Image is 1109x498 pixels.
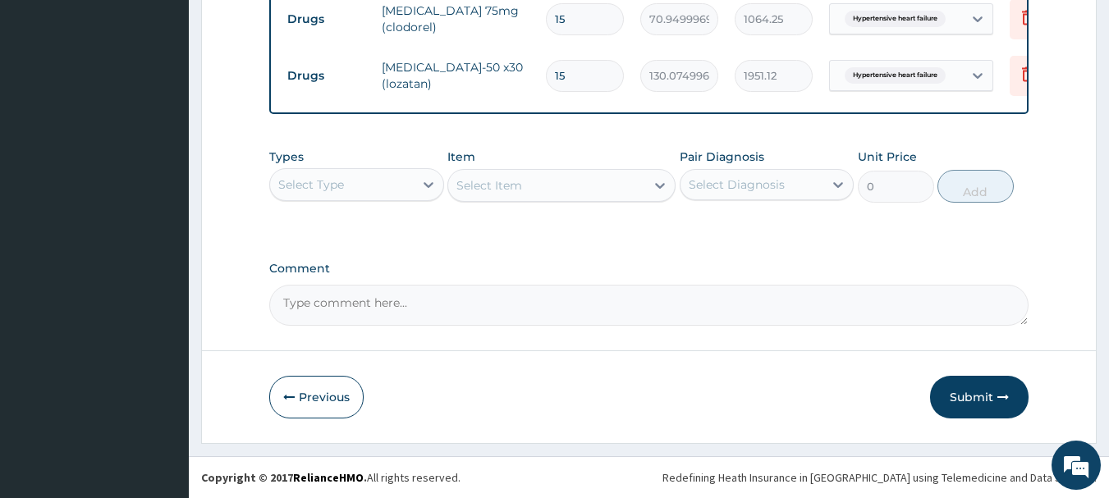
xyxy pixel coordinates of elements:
div: Minimize live chat window [269,8,309,48]
label: Comment [269,262,1029,276]
div: Redefining Heath Insurance in [GEOGRAPHIC_DATA] using Telemedicine and Data Science! [662,469,1097,486]
footer: All rights reserved. [189,456,1109,498]
textarea: Type your message and hit 'Enter' [8,327,313,385]
div: Chat with us now [85,92,276,113]
img: d_794563401_company_1708531726252_794563401 [30,82,66,123]
button: Previous [269,376,364,418]
button: Submit [930,376,1029,418]
label: Item [447,148,475,165]
label: Types [269,150,304,164]
td: [MEDICAL_DATA]-50 x30 (lozatan) [373,51,538,100]
span: Hypertensive heart failure [845,11,946,27]
strong: Copyright © 2017 . [201,470,367,485]
span: We're online! [95,146,227,312]
button: Add [937,170,1014,203]
span: Hypertensive heart failure [845,67,946,84]
td: Drugs [279,61,373,91]
label: Pair Diagnosis [680,148,764,165]
td: Drugs [279,4,373,34]
div: Select Type [278,176,344,193]
label: Unit Price [858,148,917,165]
a: RelianceHMO [293,470,364,485]
div: Select Diagnosis [689,176,785,193]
